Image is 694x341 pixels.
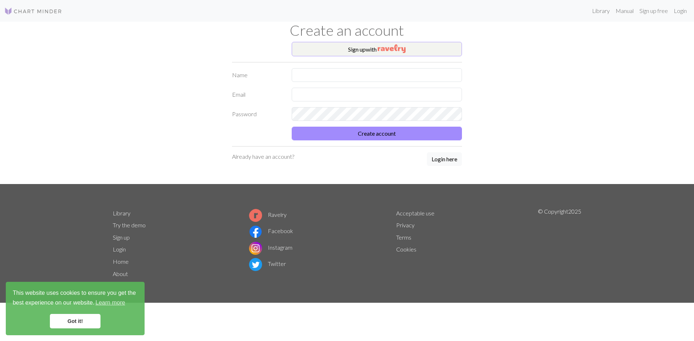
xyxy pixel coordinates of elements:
img: Logo [4,7,62,16]
a: Home [113,258,129,265]
a: Sign up [113,234,130,241]
label: Name [228,68,287,82]
a: Instagram [249,244,292,251]
a: Library [113,210,130,217]
a: Twitter [249,260,286,267]
a: Manual [613,4,637,18]
a: Library [589,4,613,18]
button: Login here [427,152,462,166]
label: Password [228,107,287,121]
a: learn more about cookies [94,297,126,308]
label: Email [228,88,287,101]
a: About [113,270,128,277]
a: Try the demo [113,222,146,228]
a: Login [113,246,126,253]
button: Create account [292,127,462,140]
img: Ravelry logo [249,209,262,222]
a: Terms [396,234,411,241]
a: Login [671,4,690,18]
button: Sign upwith [292,42,462,56]
img: Ravelry [378,44,406,53]
a: dismiss cookie message [50,314,100,328]
a: Privacy [396,222,415,228]
img: Facebook logo [249,225,262,238]
h1: Create an account [108,22,586,39]
span: This website uses cookies to ensure you get the best experience on our website. [13,289,138,308]
a: Acceptable use [396,210,434,217]
p: Already have an account? [232,152,294,161]
a: Cookies [396,246,416,253]
div: cookieconsent [6,282,145,335]
a: Ravelry [249,211,287,218]
img: Instagram logo [249,242,262,255]
a: Facebook [249,227,293,234]
img: Twitter logo [249,258,262,271]
a: Sign up free [637,4,671,18]
p: © Copyright 2025 [538,207,581,280]
a: Login here [427,152,462,167]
